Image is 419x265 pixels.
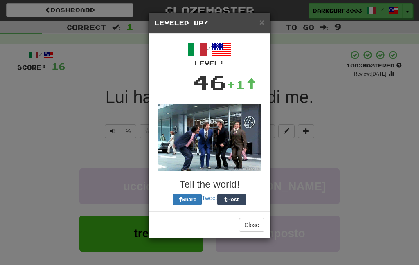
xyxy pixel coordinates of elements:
div: Level: [155,59,264,67]
h3: Tell the world! [155,179,264,190]
div: +1 [226,76,257,92]
div: 46 [193,67,226,96]
h5: Leveled Up! [155,19,264,27]
button: Post [217,194,246,205]
button: Close [259,18,264,27]
span: × [259,18,264,27]
button: Close [239,218,264,232]
button: Share [173,194,202,205]
img: anchorman-0f45bd94e4bc77b3e4009f63bd0ea52a2253b4c1438f2773e23d74ae24afd04f.gif [158,104,261,171]
a: Tweet [202,195,217,201]
div: / [155,40,264,67]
